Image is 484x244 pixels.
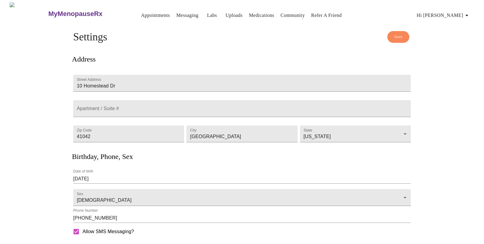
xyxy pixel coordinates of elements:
[281,11,305,20] a: Community
[72,153,133,161] h3: Birthday, Phone, Sex
[73,209,98,213] label: Phone Number
[309,9,344,21] button: Refer a Friend
[73,189,411,206] div: [DEMOGRAPHIC_DATA]
[10,2,48,25] img: MyMenopauseRx Logo
[300,125,411,142] div: [US_STATE]
[73,31,411,43] h4: Settings
[139,9,172,21] button: Appointments
[226,11,243,20] a: Uploads
[311,11,342,20] a: Refer a Friend
[73,170,93,173] label: Date of birth
[48,10,103,18] h3: MyMenopauseRx
[176,11,198,20] a: Messaging
[246,9,276,21] button: Medications
[207,11,217,20] a: Labs
[278,9,308,21] button: Community
[141,11,170,20] a: Appointments
[202,9,222,21] button: Labs
[417,11,470,20] span: Hi [PERSON_NAME]
[83,228,134,235] span: Allow SMS Messaging?
[414,9,473,21] button: Hi [PERSON_NAME]
[387,31,409,43] button: Save
[72,55,96,63] h3: Address
[223,9,245,21] button: Uploads
[48,3,126,24] a: MyMenopauseRx
[394,33,402,40] span: Save
[174,9,201,21] button: Messaging
[249,11,274,20] a: Medications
